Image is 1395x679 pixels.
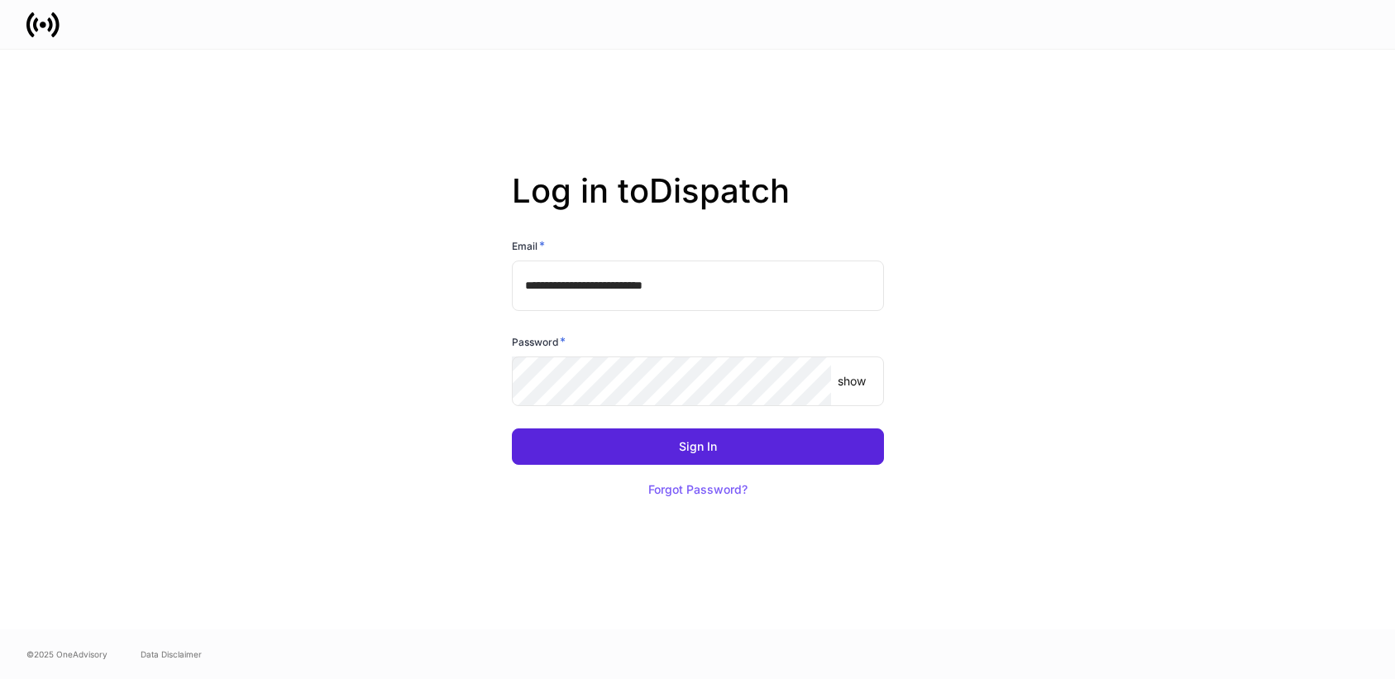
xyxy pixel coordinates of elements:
[838,373,866,390] p: show
[512,237,545,254] h6: Email
[26,648,107,661] span: © 2025 OneAdvisory
[512,333,566,350] h6: Password
[141,648,202,661] a: Data Disclaimer
[512,428,884,465] button: Sign In
[628,471,768,508] button: Forgot Password?
[679,441,717,452] div: Sign In
[512,171,884,237] h2: Log in to Dispatch
[648,484,748,495] div: Forgot Password?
